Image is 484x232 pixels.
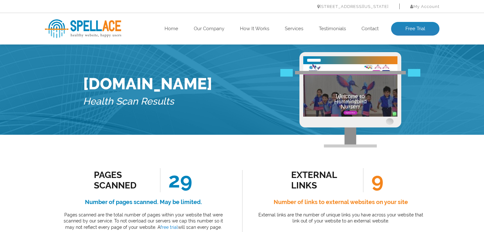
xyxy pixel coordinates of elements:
img: Free Webiste Analysis [280,78,420,85]
img: Free Webiste Analysis [299,52,401,147]
div: Pages Scanned [94,170,151,191]
h4: Number of links to external websites on your site [256,197,425,207]
a: free trial [160,225,178,230]
h5: Health Scan Results [83,93,212,110]
img: Free Website Analysis [303,64,397,117]
span: 9 [363,168,383,192]
span: 29 [160,168,192,192]
div: external links [291,170,349,191]
p: Pages scanned are the total number of pages within your website that were scanned by our service.... [59,212,228,231]
h4: Number of pages scanned. May be limited. [59,197,228,207]
h1: [DOMAIN_NAME] [83,74,212,93]
p: External links are the number of unique links you have across your website that link out of your ... [256,212,425,224]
